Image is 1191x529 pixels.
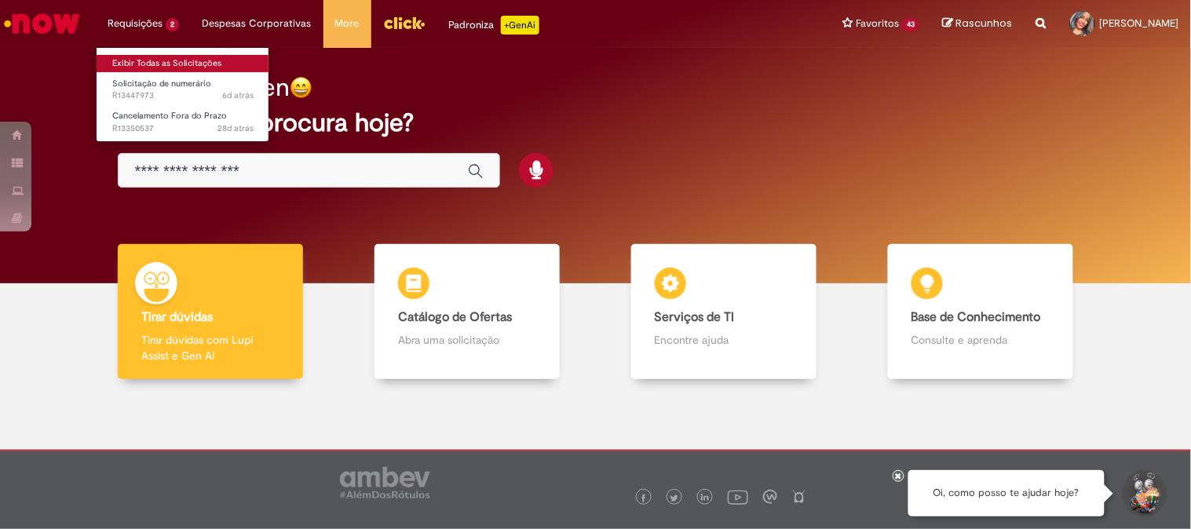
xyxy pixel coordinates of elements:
[1120,470,1167,517] button: Iniciar Conversa de Suporte
[96,47,269,142] ul: Requisições
[141,332,279,363] p: Tirar dúvidas com Lupi Assist e Gen Ai
[398,309,512,325] b: Catálogo de Ofertas
[112,89,254,102] span: R13447973
[670,494,678,502] img: logo_footer_twitter.png
[2,8,82,39] img: ServiceNow
[166,18,179,31] span: 2
[912,332,1050,348] p: Consulte e aprenda
[398,332,536,348] p: Abra uma solicitação
[449,16,539,35] div: Padroniza
[956,16,1013,31] span: Rascunhos
[141,309,213,325] b: Tirar dúvidas
[655,309,735,325] b: Serviços de TI
[763,490,777,504] img: logo_footer_workplace.png
[852,244,1109,380] a: Base de Conhecimento Consulte e aprenda
[97,108,269,137] a: Aberto R13350537 : Cancelamento Fora do Prazo
[217,122,254,134] time: 04/08/2025 12:12:04
[222,89,254,101] span: 6d atrás
[943,16,1013,31] a: Rascunhos
[112,122,254,135] span: R13350537
[112,78,211,89] span: Solicitação de numerário
[108,16,163,31] span: Requisições
[97,55,269,72] a: Exibir Todas as Solicitações
[112,110,227,122] span: Cancelamento Fora do Prazo
[290,76,312,99] img: happy-face.png
[908,470,1105,516] div: Oi, como posso te ajudar hoje?
[912,309,1041,325] b: Base de Conhecimento
[596,244,853,380] a: Serviços de TI Encontre ajuda
[728,487,748,507] img: logo_footer_youtube.png
[340,467,430,498] img: logo_footer_ambev_rotulo_gray.png
[701,494,709,503] img: logo_footer_linkedin.png
[222,89,254,101] time: 26/08/2025 11:51:25
[82,244,339,380] a: Tirar dúvidas Tirar dúvidas com Lupi Assist e Gen Ai
[383,11,426,35] img: click_logo_yellow_360x200.png
[118,109,1072,137] h2: O que você procura hoje?
[217,122,254,134] span: 28d atrás
[792,490,806,504] img: logo_footer_naosei.png
[97,75,269,104] a: Aberto R13447973 : Solicitação de numerário
[856,16,899,31] span: Favoritos
[640,494,648,502] img: logo_footer_facebook.png
[339,244,596,380] a: Catálogo de Ofertas Abra uma solicitação
[1100,16,1179,30] span: [PERSON_NAME]
[501,16,539,35] p: +GenAi
[655,332,793,348] p: Encontre ajuda
[203,16,312,31] span: Despesas Corporativas
[902,18,919,31] span: 43
[335,16,360,31] span: More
